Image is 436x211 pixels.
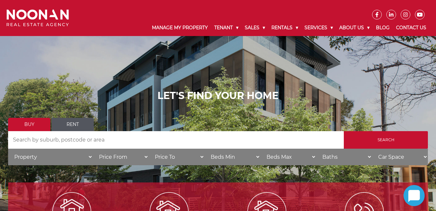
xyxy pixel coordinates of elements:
a: Blog [373,19,393,36]
a: Rent [52,118,94,131]
input: Search by suburb, postcode or area [8,131,344,149]
h1: LET'S FIND YOUR HOME [8,90,428,102]
a: Services [301,19,336,36]
a: Buy [8,118,50,131]
a: Tenant [211,19,242,36]
input: Search [344,131,428,149]
a: Manage My Property [149,19,211,36]
a: Rentals [268,19,301,36]
a: Sales [242,19,268,36]
img: Noonan Real Estate Agency [6,9,69,27]
a: About Us [336,19,373,36]
a: Contact Us [393,19,430,36]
